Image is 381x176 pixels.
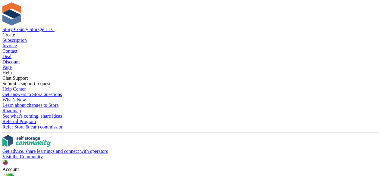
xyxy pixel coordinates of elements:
span: Visit the Community [2,154,43,159]
span: Help Center [2,86,26,91]
img: Leah Hattan [2,159,8,165]
a: Story County Storage LLC [2,27,55,32]
a: Roadmap See what's coming, share ideas [2,108,379,119]
a: Help Center Get answers to Stora questions [2,86,379,97]
span: Account [2,167,19,172]
a: Discount [2,59,379,65]
div: Learn about changes to Stora [2,103,379,108]
a: Contact [2,48,379,54]
a: Invoice [2,43,379,48]
div: Get answers to Stora questions [2,92,379,97]
span: Help [2,70,12,75]
a: Deal [2,54,379,59]
span: What's New [2,97,26,102]
a: Get advice, share learnings and connect with operators Visit the Community [2,135,379,159]
a: Subscription [2,38,379,43]
img: community-logo-e120dcb29bea30313fccf008a00513ea5fe9ad107b9d62852cae38739ed8438e.svg [2,135,51,147]
span: Referral Program [2,119,36,124]
div: Refer Stora & earn commission [2,124,379,130]
a: Page [2,65,379,70]
span: Create [2,32,15,37]
div: Get advice, share learnings and connect with operators [2,149,379,154]
a: Referral Program Refer Stora & earn commission [2,119,379,130]
div: See what's coming, share ideas [2,113,379,119]
span: Chat Support [2,76,28,81]
img: stora-icon-8386f47178a22dfd0bd8f6a31ec36ba5ce8667c1dd55bd0f319d3a0aa187defe.svg [2,2,21,26]
div: Submit a support request [2,81,379,86]
span: Roadmap [2,108,21,113]
a: What's New Learn about changes to Stora [2,97,379,108]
